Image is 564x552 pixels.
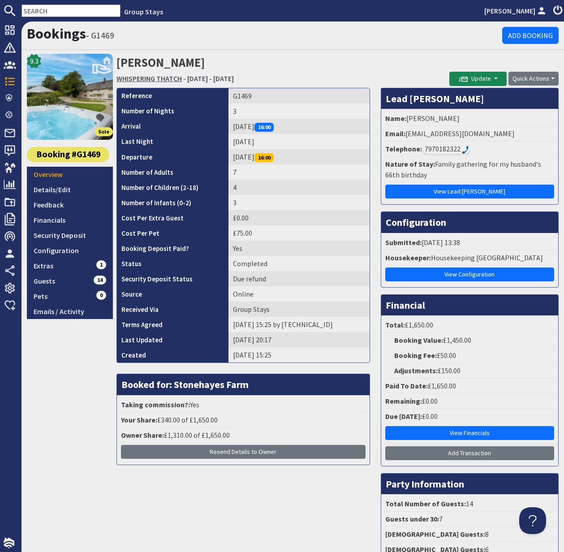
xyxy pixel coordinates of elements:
td: [DATE] [228,149,370,164]
a: [DATE] - [DATE] [187,74,234,83]
strong: Name: [385,114,406,123]
td: [DATE] [228,134,370,149]
td: 7 [228,164,370,180]
strong: Adjustments: [394,366,438,375]
th: Arrival [117,119,228,134]
td: Yes [228,241,370,256]
th: Cost Per Extra Guest [117,210,228,225]
h3: Lead [PERSON_NAME] [381,88,558,109]
th: Departure [117,149,228,164]
li: 7 [383,512,556,527]
li: Family gathering for my husband‘s 66th birthday [383,157,556,183]
img: WHISPERING THATCH's icon [27,54,113,140]
input: SEARCH [22,4,121,17]
th: Reference [117,88,228,103]
li: [DATE] 13:38 [383,235,556,250]
td: £0.00 [228,210,370,225]
a: Configuration [27,243,113,258]
td: [DATE] 15:25 by [TECHNICAL_ID] [228,317,370,332]
strong: Paid To Date: [385,381,428,390]
a: Booking #G1469 [27,147,109,162]
li: [PERSON_NAME] [383,111,556,126]
span: 9.3 [30,56,39,66]
strong: [DEMOGRAPHIC_DATA] Guests: [385,530,485,539]
img: staytech_i_w-64f4e8e9ee0a9c174fd5317b4b171b261742d2d393467e5bdba4413f4f884c10.svg [4,538,14,548]
li: 8 [383,527,556,542]
strong: Taking commission?: [121,400,190,409]
button: Update [449,72,507,86]
span: Sole [95,127,113,136]
span: 1 [96,260,106,269]
a: Details/Edit [27,182,113,197]
span: 0 [96,291,106,300]
strong: Submitted: [385,238,422,247]
th: Cost Per Pet [117,225,228,241]
strong: Nature of Stay: [385,160,435,168]
span: 16:00 [254,153,274,162]
img: hfpfyWBK5wQHBAGPgDf9c6qAYOxxMAAAAASUVORK5CYII= [462,146,469,154]
a: Overview [27,167,113,182]
li: £150.00 [383,363,556,379]
li: [EMAIL_ADDRESS][DOMAIN_NAME] [383,126,556,142]
strong: Guests under 30: [385,514,439,523]
a: Add Booking [502,27,559,44]
th: Last Updated [117,332,228,347]
a: Emails / Activity [27,304,113,319]
strong: Booking Fee: [394,351,437,360]
a: WHISPERING THATCH [116,74,182,83]
div: Call: 7970182322 [423,143,469,154]
td: 3 [228,195,370,210]
a: Group Stays [124,7,163,16]
strong: Total: [385,320,405,329]
button: Quick Actions [508,72,559,86]
a: Guests14 [27,273,113,289]
a: Security Deposit [27,228,113,243]
li: £0.00 [383,394,556,409]
a: View Financials [385,426,554,440]
h3: Booked for: Stonehayes Farm [117,374,370,395]
a: Feedback [27,197,113,212]
span: 14 [94,276,106,285]
strong: Owner Share: [121,431,164,440]
th: Received Via [117,302,228,317]
button: Resend Details to Owner [121,445,366,459]
th: Number of Infants (0-2) [117,195,228,210]
li: £1,650.00 [383,318,556,333]
span: 16:00 [254,123,274,132]
strong: Housekeeper: [385,253,431,262]
i: Agreements were checked at the time of signing booking terms:<br>- I AGREE to take out appropriat... [163,322,170,329]
strong: Remaining: [385,397,422,405]
span: Update [459,74,491,82]
th: Last Night [117,134,228,149]
td: Online [228,286,370,302]
a: Bookings [27,25,86,43]
td: 4 [228,180,370,195]
h3: Financial [381,295,558,315]
strong: Telephone: [385,144,422,153]
strong: Total Number of Guests: [385,499,466,508]
td: Due refund [228,271,370,286]
th: Number of Nights [117,103,228,119]
td: G1469 [228,88,370,103]
td: £75.00 [228,225,370,241]
td: [DATE] [228,119,370,134]
th: Booking Deposit Paid? [117,241,228,256]
li: £340.00 of £1,650.00 [119,413,367,428]
strong: Your Share: [121,415,157,424]
li: £1,450.00 [383,333,556,348]
a: View Lead [PERSON_NAME] [385,185,554,198]
a: WHISPERING THATCH's icon9.3Sole [27,54,113,140]
th: Number of Children (2-18) [117,180,228,195]
strong: Booking Value: [394,336,443,345]
a: Extras1 [27,258,113,273]
a: View Configuration [385,267,554,281]
td: [DATE] 15:25 [228,347,370,362]
th: Created [117,347,228,362]
td: 3 [228,103,370,119]
th: Source [117,286,228,302]
th: Status [117,256,228,271]
a: Pets0 [27,289,113,304]
td: Completed [228,256,370,271]
th: Number of Adults [117,164,228,180]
